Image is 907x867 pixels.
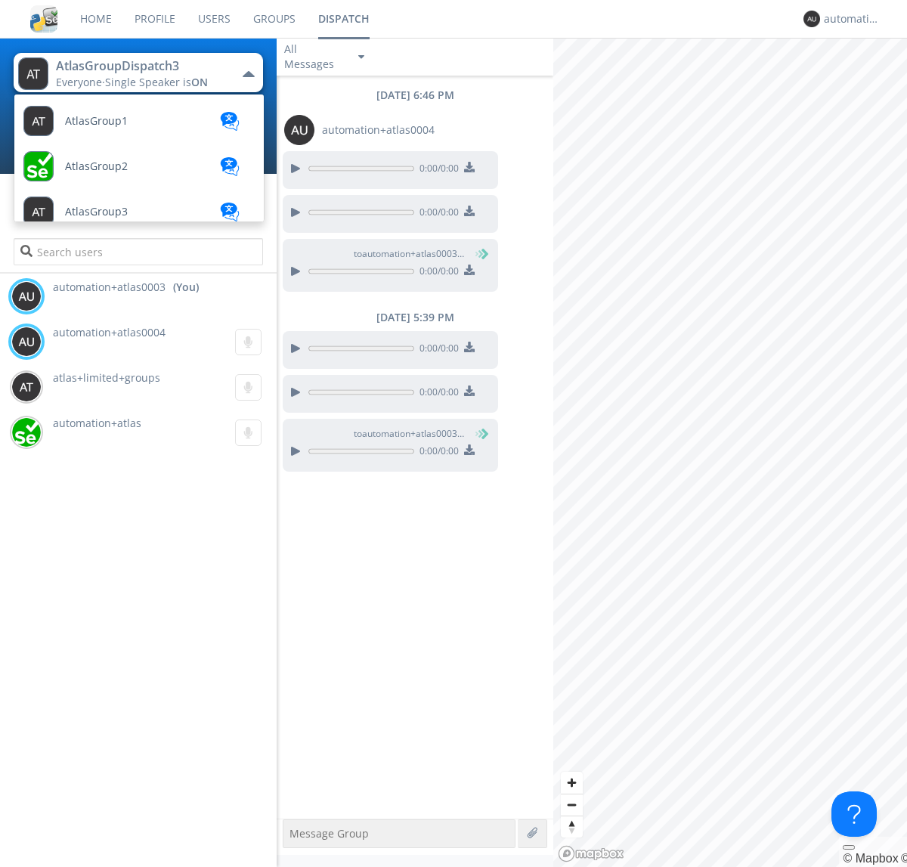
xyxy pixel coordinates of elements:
button: Reset bearing to north [561,816,583,838]
img: download media button [464,162,475,172]
iframe: Toggle Customer Support [831,791,877,837]
button: AtlasGroupDispatch3Everyone·Single Speaker isON [14,53,262,92]
img: download media button [464,444,475,455]
div: AtlasGroupDispatch3 [56,57,226,75]
img: cddb5a64eb264b2086981ab96f4c1ba7 [30,5,57,33]
span: 0:00 / 0:00 [414,162,459,178]
span: to automation+atlas0003 [354,427,467,441]
span: automation+atlas0004 [53,325,166,339]
span: AtlasGroup3 [65,206,128,218]
span: 0:00 / 0:00 [414,342,459,358]
img: translation-blue.svg [218,157,241,176]
img: download media button [464,342,475,352]
span: 0:00 / 0:00 [414,206,459,222]
img: 373638.png [18,57,48,90]
ul: AtlasGroupDispatch3Everyone·Single Speaker isON [14,94,265,222]
button: Zoom out [561,794,583,816]
img: translation-blue.svg [218,112,241,131]
img: 373638.png [11,372,42,402]
img: download media button [464,386,475,396]
span: (You) [465,247,488,260]
img: translation-blue.svg [218,203,241,221]
div: (You) [173,280,199,295]
span: ON [191,75,208,89]
input: Search users [14,238,262,265]
span: AtlasGroup2 [65,161,128,172]
span: automation+atlas0003 [53,280,166,295]
img: caret-down-sm.svg [358,55,364,59]
img: 373638.png [11,281,42,311]
img: d2d01cd9b4174d08988066c6d424eccd [11,417,42,447]
div: [DATE] 6:46 PM [277,88,553,103]
span: 0:00 / 0:00 [414,386,459,402]
span: 0:00 / 0:00 [414,265,459,281]
span: atlas+limited+groups [53,370,160,385]
span: automation+atlas0004 [322,122,435,138]
img: 373638.png [803,11,820,27]
span: 0:00 / 0:00 [414,444,459,461]
img: download media button [464,265,475,275]
span: to automation+atlas0003 [354,247,467,261]
img: 373638.png [11,327,42,357]
span: (You) [465,427,488,440]
a: Mapbox [843,852,898,865]
span: AtlasGroup1 [65,116,128,127]
img: 373638.png [284,115,314,145]
div: All Messages [284,42,345,72]
a: Mapbox logo [558,845,624,862]
div: [DATE] 5:39 PM [277,310,553,325]
button: Toggle attribution [843,845,855,850]
button: Zoom in [561,772,583,794]
div: Everyone · [56,75,226,90]
span: Single Speaker is [105,75,208,89]
img: download media button [464,206,475,216]
span: automation+atlas [53,416,141,430]
div: automation+atlas0003 [824,11,881,26]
